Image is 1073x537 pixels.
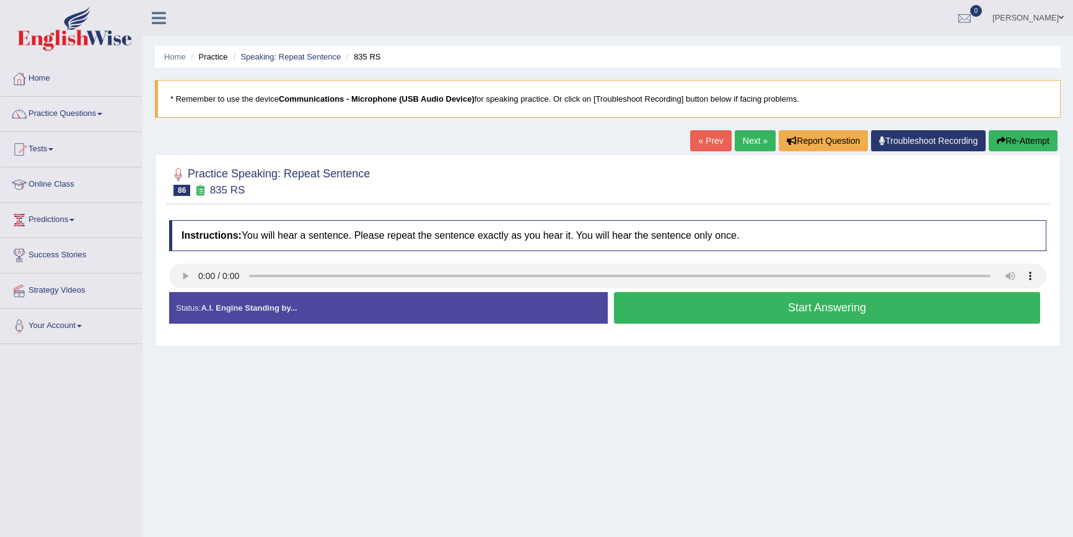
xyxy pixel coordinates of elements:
h2: Practice Speaking: Repeat Sentence [169,165,370,196]
li: 835 RS [343,51,381,63]
a: Home [1,61,142,92]
button: Start Answering [614,292,1040,324]
span: 86 [173,185,190,196]
a: Success Stories [1,238,142,269]
a: Predictions [1,203,142,234]
blockquote: * Remember to use the device for speaking practice. Or click on [Troubleshoot Recording] button b... [155,80,1061,118]
li: Practice [188,51,227,63]
a: Tests [1,132,142,163]
strong: A.I. Engine Standing by... [201,303,297,313]
h4: You will hear a sentence. Please repeat the sentence exactly as you hear it. You will hear the se... [169,220,1046,251]
div: Status: [169,292,608,324]
a: Home [164,52,186,61]
b: Instructions: [182,230,242,241]
a: Speaking: Repeat Sentence [240,52,341,61]
a: Online Class [1,167,142,198]
a: Next » [735,130,776,151]
a: Your Account [1,309,142,340]
button: Re-Attempt [989,130,1058,151]
b: Communications - Microphone (USB Audio Device) [279,94,475,104]
a: Strategy Videos [1,273,142,304]
button: Report Question [779,130,868,151]
a: « Prev [690,130,731,151]
span: 0 [970,5,983,17]
a: Troubleshoot Recording [871,130,986,151]
a: Practice Questions [1,97,142,128]
small: Exam occurring question [193,185,206,197]
small: 835 RS [210,184,245,196]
